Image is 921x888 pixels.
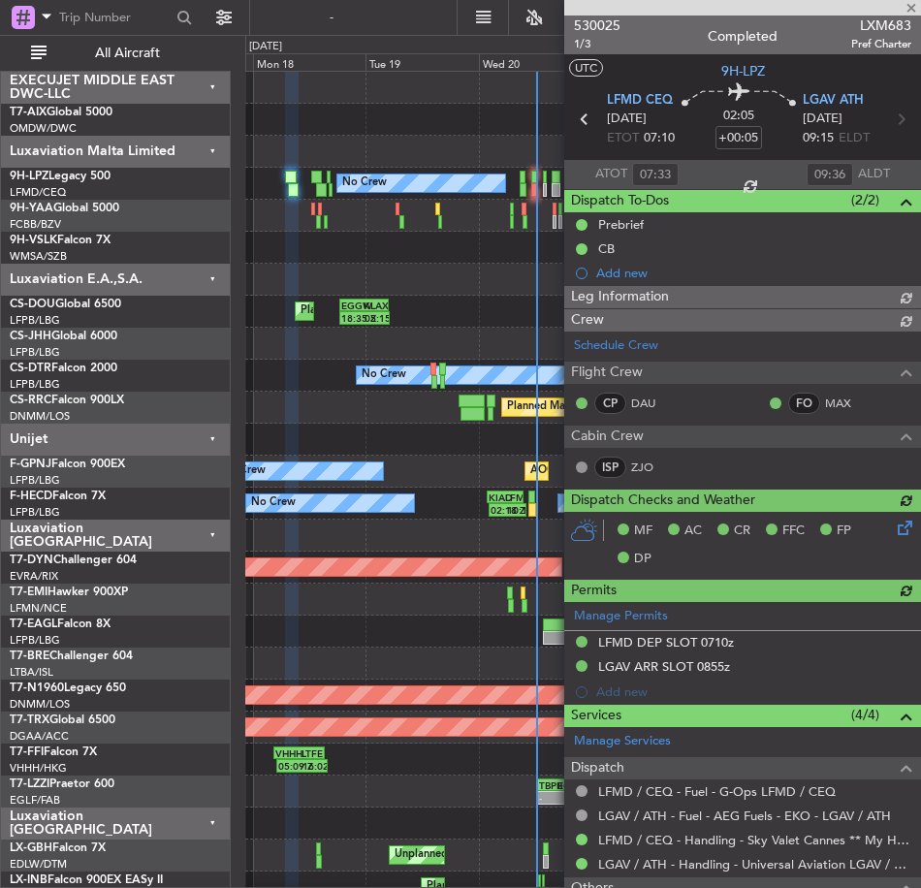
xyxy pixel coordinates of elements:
[574,36,620,52] span: 1/3
[851,190,879,210] span: (2/2)
[10,874,48,886] span: LX-INB
[10,107,112,118] a: T7-AIXGlobal 5000
[10,618,111,630] a: T7-EAGLFalcon 8X
[395,840,714,870] div: Unplanned Maint [GEOGRAPHIC_DATA] ([GEOGRAPHIC_DATA])
[364,300,387,311] div: KLAX
[530,457,858,486] div: AOG Maint Hyères ([GEOGRAPHIC_DATA]-[GEOGRAPHIC_DATA])
[10,235,111,246] a: 9H-VSLKFalcon 7X
[10,203,53,214] span: 9H-YAA
[10,857,67,872] a: EDLW/DTM
[341,312,365,324] div: 18:35 Z
[10,569,58,584] a: EVRA/RIX
[563,489,608,518] div: No Crew
[365,312,388,324] div: 05:15 Z
[851,16,911,36] span: LXM683
[10,299,55,310] span: CS-DOU
[10,473,60,488] a: LFPB/LBG
[607,129,639,148] span: ETOT
[10,491,106,502] a: F-HECDFalcon 7X
[10,459,51,470] span: F-GPNJ
[803,110,842,129] span: [DATE]
[10,650,133,662] a: T7-BREChallenger 604
[479,53,591,71] div: Wed 20
[574,732,671,751] a: Manage Services
[251,489,296,518] div: No Crew
[10,761,67,776] a: VHHH/HKG
[607,110,647,129] span: [DATE]
[10,714,49,726] span: T7-TRX
[10,235,57,246] span: 9H-VSLK
[596,265,911,281] div: Add new
[10,363,117,374] a: CS-DTRFalcon 2000
[10,697,70,712] a: DNMM/LOS
[21,38,210,69] button: All Aircraft
[507,504,524,516] div: 10:15 Z
[10,459,125,470] a: F-GPNJFalcon 900EX
[10,331,51,342] span: CS-JHH
[10,121,77,136] a: OMDW/DWC
[362,361,406,390] div: No Crew
[803,91,864,111] span: LGAV ATH
[507,393,812,422] div: Planned Maint [GEOGRAPHIC_DATA] ([GEOGRAPHIC_DATA])
[10,299,121,310] a: CS-DOUGlobal 6500
[539,792,558,804] div: -
[59,3,171,32] input: Trip Number
[10,682,64,694] span: T7-N1960
[10,729,69,744] a: DGAA/ACC
[571,190,669,212] span: Dispatch To-Dos
[10,633,60,648] a: LFPB/LBG
[10,778,49,790] span: T7-LZZI
[10,363,51,374] span: CS-DTR
[249,39,282,55] div: [DATE]
[10,395,51,406] span: CS-RRC
[253,53,365,71] div: Mon 18
[10,874,163,886] a: LX-INBFalcon 900EX EASy II
[839,129,870,148] span: ELDT
[341,300,365,311] div: EGGW
[10,601,67,616] a: LFMN/NCE
[10,171,111,182] a: 9H-LPZLegacy 500
[10,746,97,758] a: T7-FFIFalcon 7X
[10,185,66,200] a: LFMD/CEQ
[10,409,70,424] a: DNMM/LOS
[10,555,137,566] a: T7-DYNChallenger 604
[571,757,624,779] span: Dispatch
[300,747,323,759] div: LTFE
[489,492,505,503] div: KIAD
[10,107,47,118] span: T7-AIX
[491,504,507,516] div: 02:18 Z
[574,16,620,36] span: 530025
[10,555,53,566] span: T7-DYN
[598,856,911,872] a: LGAV / ATH - Handling - Universal Aviation LGAV / ATH
[10,793,60,808] a: EGLF/FAB
[10,249,67,264] a: WMSA/SZB
[803,129,834,148] span: 09:15
[10,377,60,392] a: LFPB/LBG
[10,313,60,328] a: LFPB/LBG
[557,792,577,804] div: -
[10,842,52,854] span: LX-GBH
[723,107,754,126] span: 02:05
[301,297,606,326] div: Planned Maint [GEOGRAPHIC_DATA] ([GEOGRAPHIC_DATA])
[598,240,615,257] div: CB
[278,760,302,772] div: 05:09 Z
[557,779,577,791] div: EGTK
[595,165,627,184] span: ATOT
[721,61,765,81] span: 9H-LPZ
[10,587,48,598] span: T7-EMI
[10,618,57,630] span: T7-EAGL
[10,665,53,680] a: LTBA/ISL
[598,216,644,233] div: Prebrief
[10,714,115,726] a: T7-TRXGlobal 6500
[10,203,119,214] a: 9H-YAAGlobal 5000
[539,779,558,791] div: TBPB
[10,331,117,342] a: CS-JHHGlobal 6000
[10,491,52,502] span: F-HECD
[10,217,61,232] a: FCBB/BZV
[50,47,205,60] span: All Aircraft
[598,832,911,848] a: LFMD / CEQ - Handling - Sky Valet Cannes ** My Handling**LFMD / CEQ
[10,650,49,662] span: T7-BRE
[10,842,106,854] a: LX-GBHFalcon 7X
[851,705,879,725] span: (4/4)
[10,345,60,360] a: LFPB/LBG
